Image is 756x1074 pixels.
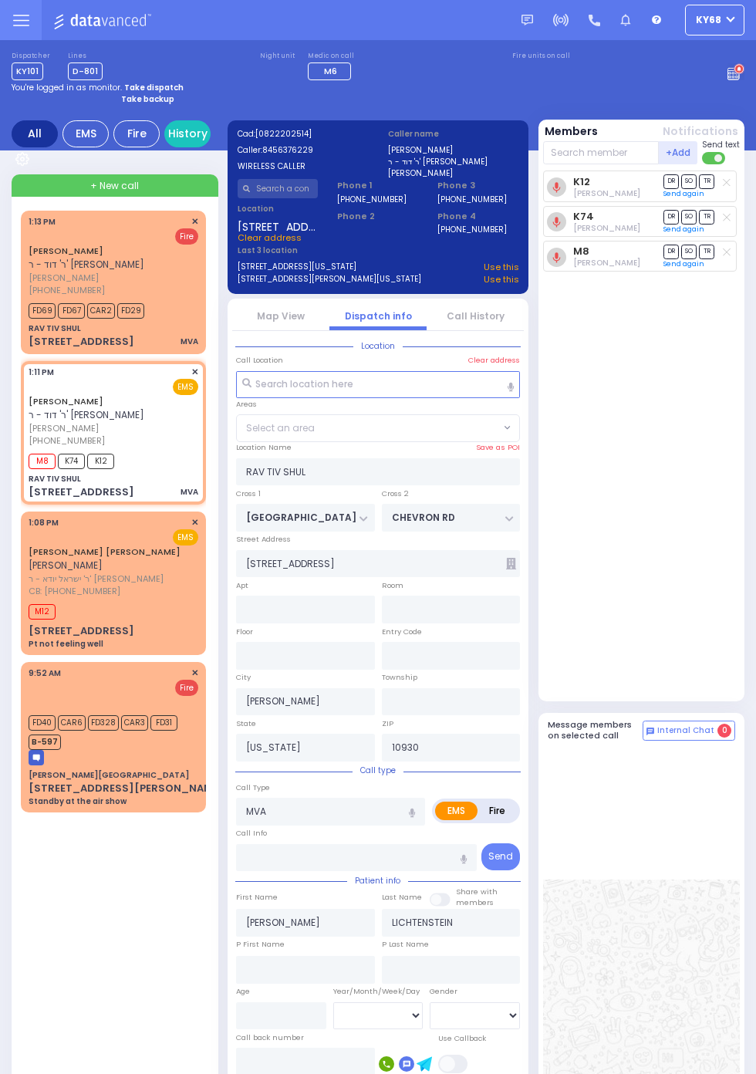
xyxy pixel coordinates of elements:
div: MVA [181,486,198,498]
label: State [236,718,256,729]
label: Call Type [236,782,270,793]
strong: Take backup [121,93,174,105]
span: Fire [175,228,198,245]
input: Search a contact [238,179,319,198]
label: Fire [477,802,518,820]
img: message-box.svg [29,750,44,765]
span: ✕ [191,215,198,228]
span: Bernard Babad [573,187,640,199]
div: RAV TIV SHUL [29,323,81,334]
span: 1:13 PM [29,216,56,228]
label: City [236,672,251,683]
a: M8 [573,245,589,257]
label: ר' דוד - ר' [PERSON_NAME] [388,156,519,167]
label: Entry Code [382,626,422,637]
label: Location [238,203,319,214]
label: Medic on call [308,52,356,61]
div: Year/Month/Week/Day [333,986,424,997]
span: B-597 [29,735,61,750]
span: ✕ [191,667,198,680]
label: [PHONE_NUMBER] [437,224,507,235]
span: Phone 3 [437,179,518,192]
span: CAR6 [58,715,86,731]
span: FD29 [117,303,144,319]
input: Search location here [236,371,520,399]
span: You're logged in as monitor. [12,82,122,93]
label: P Last Name [382,939,429,950]
label: Cad: [238,128,369,140]
a: [PERSON_NAME] [29,245,103,257]
strong: Take dispatch [124,82,184,93]
label: ZIP [382,718,393,729]
span: Send text [702,139,740,150]
span: K74 [58,454,85,469]
label: Areas [236,399,257,410]
label: EMS [435,802,478,820]
a: Map View [257,309,305,323]
label: Fire units on call [512,52,570,61]
span: CAR2 [87,303,115,319]
span: members [456,897,494,907]
label: Gender [430,986,457,997]
img: message.svg [521,15,533,26]
span: FD31 [150,715,177,731]
div: [PERSON_NAME][GEOGRAPHIC_DATA] [29,769,189,781]
span: Location [353,340,403,352]
label: Street Address [236,534,291,545]
img: Logo [53,11,156,30]
span: [PHONE_NUMBER] [29,284,105,296]
span: CB: [PHONE_NUMBER] [29,585,120,597]
label: Floor [236,626,253,637]
span: K12 [87,454,114,469]
label: [PERSON_NAME] [388,144,519,156]
span: ר' דוד - ר' [PERSON_NAME] [29,258,144,271]
span: [PERSON_NAME] [29,422,194,435]
span: TR [699,174,714,189]
button: ky68 [685,5,744,35]
div: [STREET_ADDRESS] [29,334,134,350]
span: FD67 [58,303,85,319]
span: Select an area [246,421,315,435]
div: Pt not feeling well [29,638,103,650]
button: Notifications [663,123,738,140]
span: ר' דוד - ר' [PERSON_NAME] [29,408,144,421]
span: EMS [173,529,198,545]
a: Dispatch info [345,309,412,323]
label: Location Name [236,442,292,453]
label: Township [382,672,417,683]
label: Caller name [388,128,519,140]
label: Age [236,986,250,997]
button: Send [481,843,520,870]
small: Share with [456,887,498,897]
span: [0822202514] [255,128,312,140]
div: MVA [181,336,198,347]
div: EMS [62,120,109,147]
label: Lines [68,52,103,61]
a: Send again [663,225,704,234]
span: Moses Roth [573,257,640,268]
span: FD328 [88,715,119,731]
span: ר' ישראל יודא - ר' [PERSON_NAME] [29,572,194,586]
span: ky68 [696,13,721,27]
h5: Message members on selected call [548,720,643,740]
a: Use this [484,261,519,274]
span: Mordechai Goldberger [573,222,640,234]
span: 8456376229 [262,144,313,156]
span: M8 [29,454,56,469]
span: 0 [717,724,731,738]
span: + New call [90,179,139,193]
label: Save as POI [476,442,520,453]
span: Internal Chat [657,725,714,736]
a: Send again [663,189,704,198]
span: Phone 4 [437,210,518,223]
span: Clear address [238,231,302,244]
label: Last Name [382,892,422,903]
label: Turn off text [702,150,727,166]
div: RAV TIV SHUL [29,473,81,485]
span: 9:52 AM [29,667,61,679]
span: SO [681,174,697,189]
a: [STREET_ADDRESS][US_STATE] [238,261,356,274]
div: [STREET_ADDRESS][PERSON_NAME] [29,781,224,796]
a: Call History [447,309,505,323]
label: [PERSON_NAME] [388,167,519,179]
